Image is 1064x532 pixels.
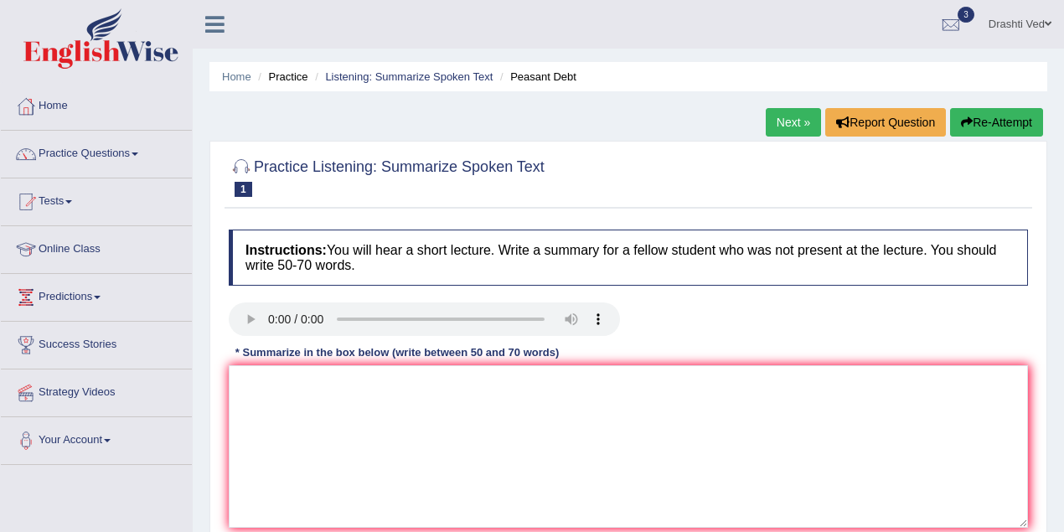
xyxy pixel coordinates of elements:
span: 1 [235,182,252,197]
a: Your Account [1,417,192,459]
a: Home [1,83,192,125]
a: Online Class [1,226,192,268]
li: Practice [254,69,307,85]
h2: Practice Listening: Summarize Spoken Text [229,155,545,197]
span: 3 [958,7,974,23]
a: Next » [766,108,821,137]
a: Practice Questions [1,131,192,173]
li: Peasant Debt [496,69,576,85]
a: Success Stories [1,322,192,364]
h4: You will hear a short lecture. Write a summary for a fellow student who was not present at the le... [229,230,1028,286]
a: Tests [1,178,192,220]
a: Listening: Summarize Spoken Text [325,70,493,83]
button: Report Question [825,108,946,137]
a: Strategy Videos [1,369,192,411]
a: Predictions [1,274,192,316]
a: Home [222,70,251,83]
button: Re-Attempt [950,108,1043,137]
div: * Summarize in the box below (write between 50 and 70 words) [229,344,566,360]
b: Instructions: [245,243,327,257]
